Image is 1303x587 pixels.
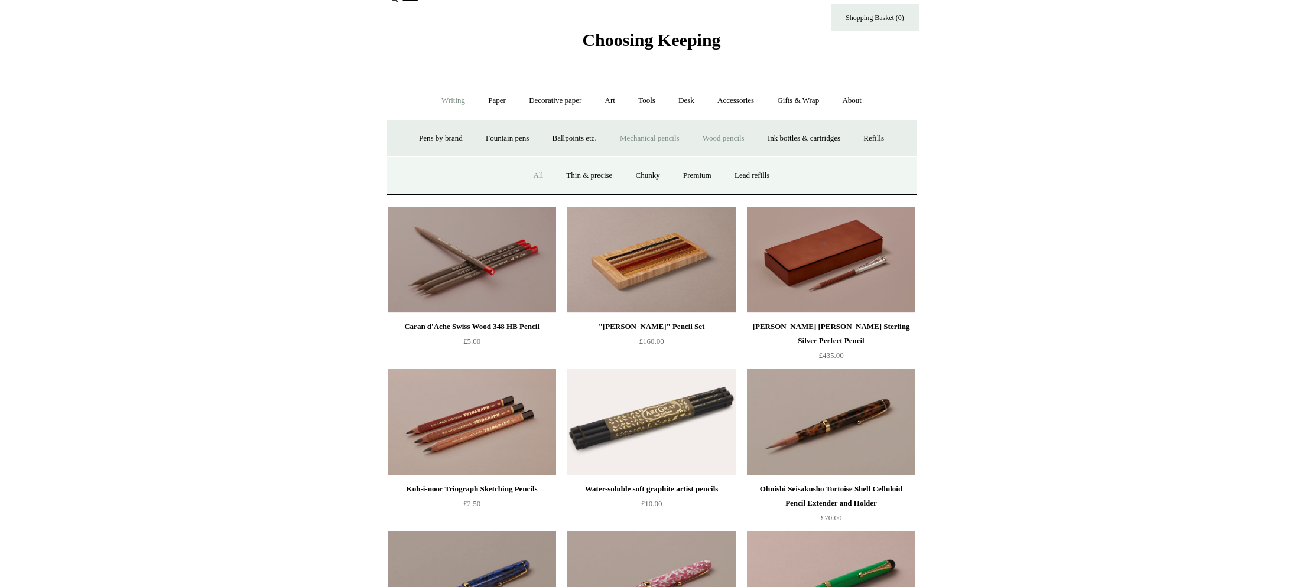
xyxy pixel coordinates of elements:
a: Koh-i-noor Triograph Sketching Pencils Koh-i-noor Triograph Sketching Pencils [388,369,556,475]
img: Water-soluble soft graphite artist pencils [567,369,735,475]
a: Thin & precise [555,160,623,191]
div: [PERSON_NAME] [PERSON_NAME] Sterling Silver Perfect Pencil [750,319,912,348]
span: £160.00 [639,337,664,345]
span: £2.50 [463,499,480,508]
a: Ohnishi Seisakusho Tortoise Shell Celluloid Pencil Extender and Holder £70.00 [747,482,915,530]
img: Graf Von Faber-Castell Sterling Silver Perfect Pencil [747,207,915,313]
a: Refills [853,123,895,154]
a: Pens by brand [408,123,473,154]
a: Ink bottles & cartridges [757,123,851,154]
a: Accessories [707,85,765,116]
a: Lead refills [724,160,781,191]
a: Premium [672,160,722,191]
a: Art [594,85,626,116]
a: Paper [477,85,516,116]
a: About [831,85,872,116]
a: Shopping Basket (0) [831,4,919,31]
span: £5.00 [463,337,480,345]
span: £10.00 [641,499,662,508]
a: Ohnishi Seisakusho Tortoise Shell Celluloid Pencil Extender and Holder Ohnishi Seisakusho Tortois... [747,369,915,475]
div: Caran d'Ache Swiss Wood 348 HB Pencil [391,319,553,334]
a: Choosing Keeping [582,40,720,48]
a: Caran d'Ache Swiss Wood 348 HB Pencil £5.00 [388,319,556,368]
a: Mechanical pencils [609,123,690,154]
a: Water-soluble soft graphite artist pencils Water-soluble soft graphite artist pencils [567,369,735,475]
a: Gifts & Wrap [766,85,830,116]
div: "[PERSON_NAME]" Pencil Set [570,319,732,334]
span: Choosing Keeping [582,30,720,50]
img: "Woods" Pencil Set [567,207,735,313]
a: Water-soluble soft graphite artist pencils £10.00 [567,482,735,530]
a: Graf Von Faber-Castell Sterling Silver Perfect Pencil Graf Von Faber-Castell Sterling Silver Perf... [747,207,915,313]
div: Koh-i-noor Triograph Sketching Pencils [391,482,553,496]
img: Caran d'Ache Swiss Wood 348 HB Pencil [388,207,556,313]
a: "[PERSON_NAME]" Pencil Set £160.00 [567,319,735,368]
a: Ballpoints etc. [542,123,607,154]
a: Koh-i-noor Triograph Sketching Pencils £2.50 [388,482,556,530]
div: Ohnishi Seisakusho Tortoise Shell Celluloid Pencil Extender and Holder [750,482,912,510]
a: Wood pencils [692,123,755,154]
a: All [522,160,554,191]
div: Water-soluble soft graphite artist pencils [570,482,732,496]
a: Writing [431,85,476,116]
a: Chunky [625,160,671,191]
a: Desk [668,85,705,116]
img: Koh-i-noor Triograph Sketching Pencils [388,369,556,475]
a: Tools [628,85,666,116]
img: Ohnishi Seisakusho Tortoise Shell Celluloid Pencil Extender and Holder [747,369,915,475]
a: [PERSON_NAME] [PERSON_NAME] Sterling Silver Perfect Pencil £435.00 [747,319,915,368]
span: £435.00 [818,351,843,360]
a: Decorative paper [518,85,592,116]
span: £70.00 [821,513,842,522]
a: "Woods" Pencil Set "Woods" Pencil Set [567,207,735,313]
a: Caran d'Ache Swiss Wood 348 HB Pencil Caran d'Ache Swiss Wood 348 HB Pencil [388,207,556,313]
a: Fountain pens [475,123,540,154]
